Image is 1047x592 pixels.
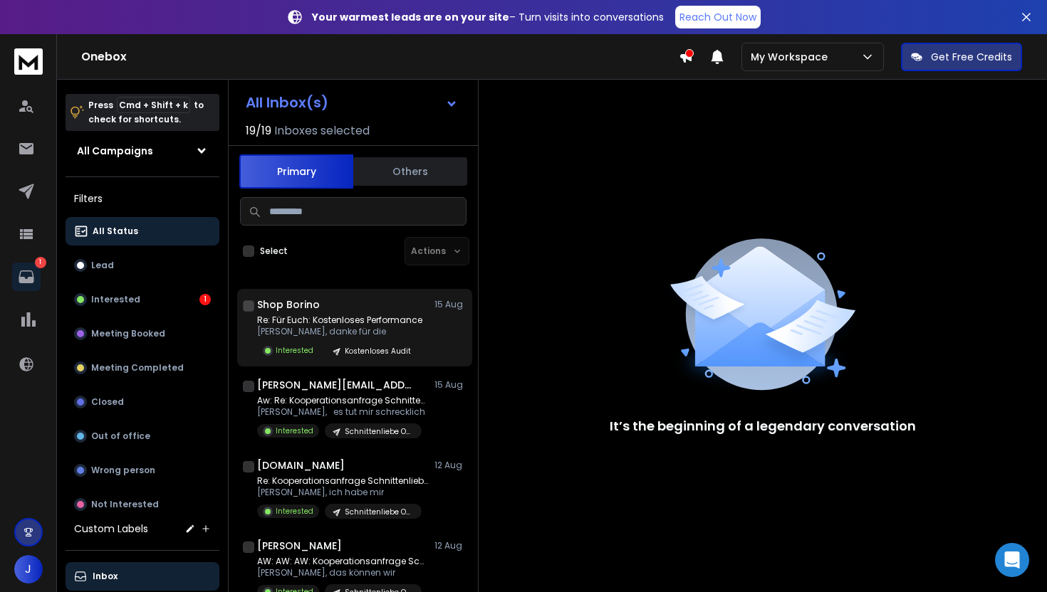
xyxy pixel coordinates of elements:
button: Inbox [66,562,219,591]
p: Inbox [93,571,118,582]
p: Meeting Booked [91,328,165,339]
h3: Custom Labels [74,522,148,536]
p: Closed [91,396,124,408]
button: Interested1 [66,285,219,314]
p: Lead [91,260,114,271]
h1: Onebox [81,48,679,65]
p: Meeting Completed [91,362,184,374]
p: 15 Aug [434,379,467,391]
p: AW: AW: AW: Kooperationsanfrage Schnittenliebe [257,556,428,567]
button: Not Interested [66,490,219,519]
p: 12 Aug [434,540,467,551]
p: Interested [276,506,313,517]
div: Open Intercom Messenger [995,543,1029,577]
p: 15 Aug [434,299,467,310]
button: Wrong person [66,456,219,485]
button: Closed [66,388,219,416]
img: logo [14,48,43,75]
p: [PERSON_NAME], danke für die [257,326,422,337]
h3: Filters [66,189,219,208]
p: Kostenloses Audit [345,346,411,356]
p: Re: Kooperationsanfrage Schnittenliebe x[PERSON_NAME] [257,475,428,487]
p: Interested [276,345,313,356]
button: Lead [66,251,219,280]
button: Out of office [66,422,219,450]
p: All Status [93,226,138,237]
h1: [PERSON_NAME][EMAIL_ADDRESS][PERSON_NAME][DOMAIN_NAME] [257,378,414,392]
label: Select [260,245,288,257]
strong: Your warmest leads are on your site [312,10,509,24]
h3: Inboxes selected [274,122,370,139]
p: Out of office [91,430,150,442]
p: Schnittenliebe Outreach (Bereits kontaktiert) [345,507,413,517]
p: My Workspace [751,50,833,64]
h1: Shop Borino [257,297,320,312]
button: Primary [239,154,353,189]
p: It’s the beginning of a legendary conversation [610,416,916,436]
p: Aw: Re: Kooperationsanfrage Schnittenliebe x [257,395,428,406]
button: J [14,555,43,583]
p: 12 Aug [434,460,467,471]
p: Get Free Credits [931,50,1012,64]
p: 1 [35,257,46,268]
p: Wrong person [91,465,155,476]
p: – Turn visits into conversations [312,10,664,24]
div: 1 [199,294,211,305]
a: 1 [12,263,41,291]
p: Not Interested [91,499,159,510]
p: Re: Für Euch: Kostenloses Performance [257,314,422,326]
button: All Status [66,217,219,245]
h1: [PERSON_NAME] [257,539,342,553]
p: Interested [91,294,140,305]
h1: All Inbox(s) [246,95,328,110]
button: Get Free Credits [901,43,1022,71]
p: Schnittenliebe Outreach (Bereits kontaktiert) [345,426,413,437]
span: 19 / 19 [246,122,271,139]
p: [PERSON_NAME], ich habe mir [257,487,428,498]
p: Reach Out Now [679,10,756,24]
p: Press to check for shortcuts. [88,98,204,127]
h1: All Campaigns [77,144,153,158]
p: [PERSON_NAME], das können wir [257,567,428,578]
button: All Inbox(s) [234,88,469,117]
p: Interested [276,425,313,436]
button: All Campaigns [66,137,219,165]
button: Meeting Completed [66,354,219,382]
h1: [DOMAIN_NAME] [257,458,345,472]
span: Cmd + Shift + k [117,97,190,113]
p: [PERSON_NAME], es tut mir schrecklich [257,406,428,418]
button: Meeting Booked [66,319,219,348]
button: Others [353,156,467,187]
a: Reach Out Now [675,6,761,28]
